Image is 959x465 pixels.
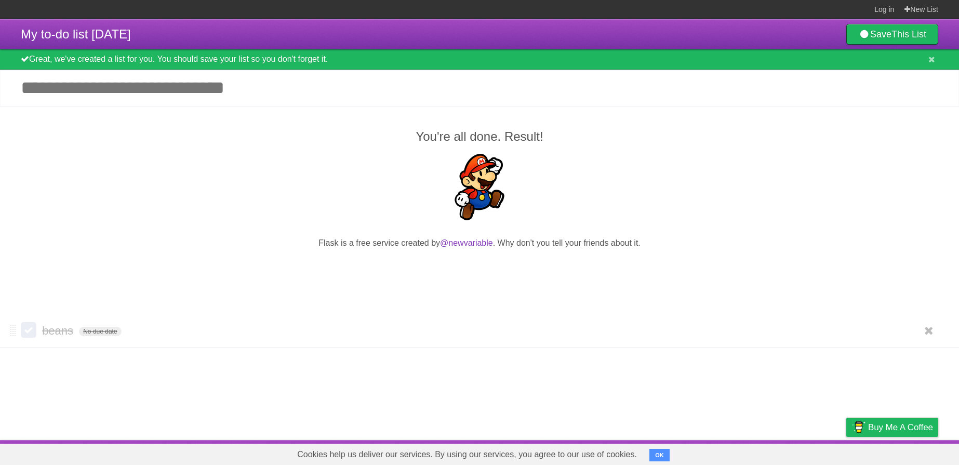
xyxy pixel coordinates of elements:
label: Done [21,322,36,338]
span: No due date [79,327,121,336]
span: beans [42,324,76,337]
p: Flask is a free service created by . Why don't you tell your friends about it. [21,237,938,249]
a: Terms [797,443,820,462]
a: Privacy [833,443,860,462]
a: Buy me a coffee [846,418,938,437]
span: Buy me a coffee [868,418,933,436]
a: Suggest a feature [873,443,938,462]
a: @newvariable [440,238,493,247]
iframe: X Post Button [461,262,499,277]
a: SaveThis List [846,24,938,45]
a: Developers [742,443,784,462]
span: Cookies help us deliver our services. By using our services, you agree to our use of cookies. [287,444,647,465]
img: Super Mario [446,154,513,220]
a: About [708,443,730,462]
b: This List [891,29,926,39]
span: My to-do list [DATE] [21,27,131,41]
button: OK [649,449,670,461]
h2: You're all done. Result! [21,127,938,146]
img: Buy me a coffee [851,418,865,436]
